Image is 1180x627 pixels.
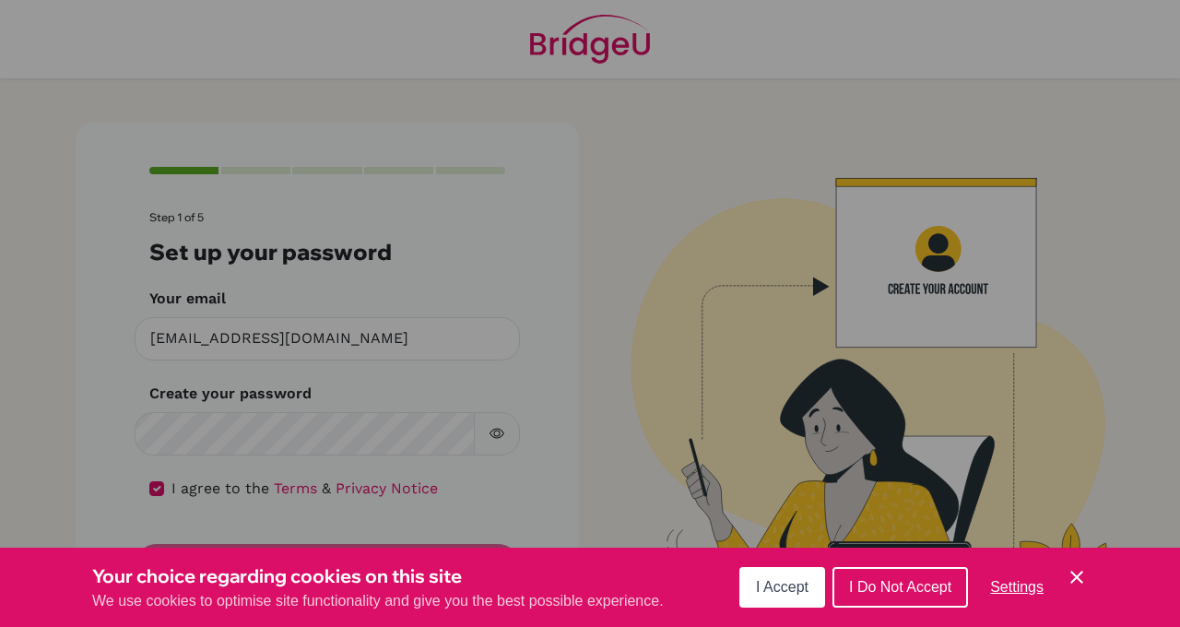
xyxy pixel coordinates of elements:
[739,567,825,608] button: I Accept
[975,569,1058,606] button: Settings
[849,579,951,595] span: I Do Not Accept
[92,562,664,590] h3: Your choice regarding cookies on this site
[756,579,808,595] span: I Accept
[92,590,664,612] p: We use cookies to optimise site functionality and give you the best possible experience.
[1066,566,1088,588] button: Save and close
[990,579,1044,595] span: Settings
[832,567,968,608] button: I Do Not Accept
